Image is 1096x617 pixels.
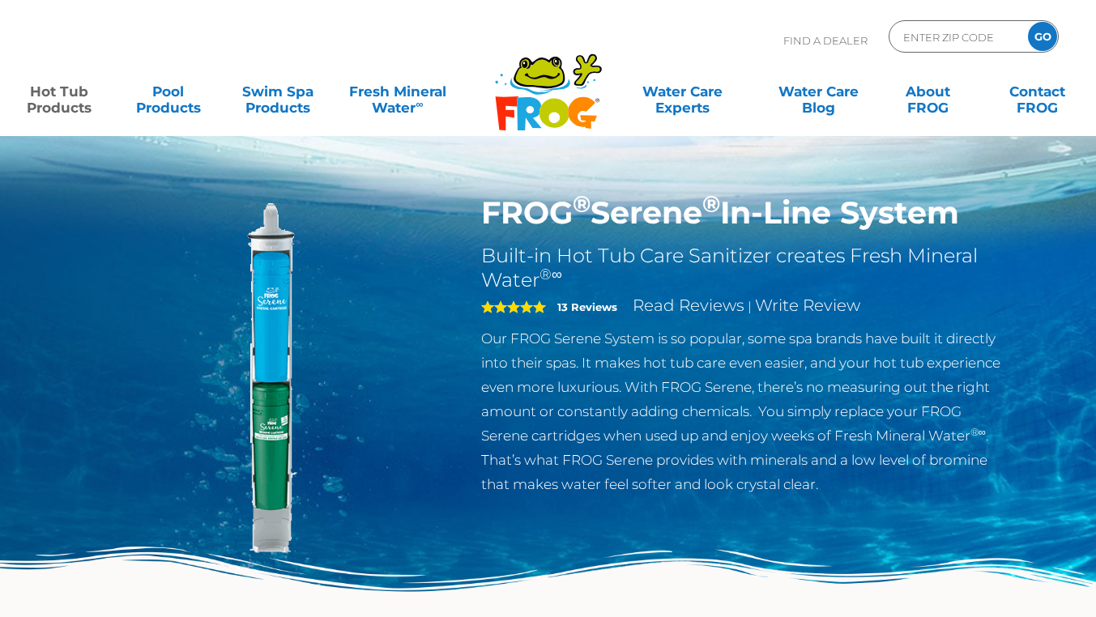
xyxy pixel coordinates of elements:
[885,75,970,108] a: AboutFROG
[755,296,860,315] a: Write Review
[573,189,591,218] sup: ®
[344,75,450,108] a: Fresh MineralWater∞
[776,75,861,108] a: Water CareBlog
[995,75,1080,108] a: ContactFROG
[783,20,868,61] p: Find A Dealer
[481,326,1010,496] p: Our FROG Serene System is so popular, some spa brands have built it directly into their spas. It ...
[970,426,986,438] sup: ®∞
[416,98,423,110] sup: ∞
[481,244,1010,292] h2: Built-in Hot Tub Care Sanitizer creates Fresh Mineral Water
[702,189,720,218] sup: ®
[539,266,562,283] sup: ®∞
[1028,22,1057,51] input: GO
[235,75,320,108] a: Swim SpaProducts
[557,300,617,313] strong: 13 Reviews
[748,299,752,314] span: |
[486,32,611,131] img: Frog Products Logo
[16,75,101,108] a: Hot TubProducts
[126,75,211,108] a: PoolProducts
[87,194,458,565] img: serene-inline.png
[481,300,546,313] span: 5
[481,194,1010,232] h1: FROG Serene In-Line System
[633,296,744,315] a: Read Reviews
[613,75,752,108] a: Water CareExperts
